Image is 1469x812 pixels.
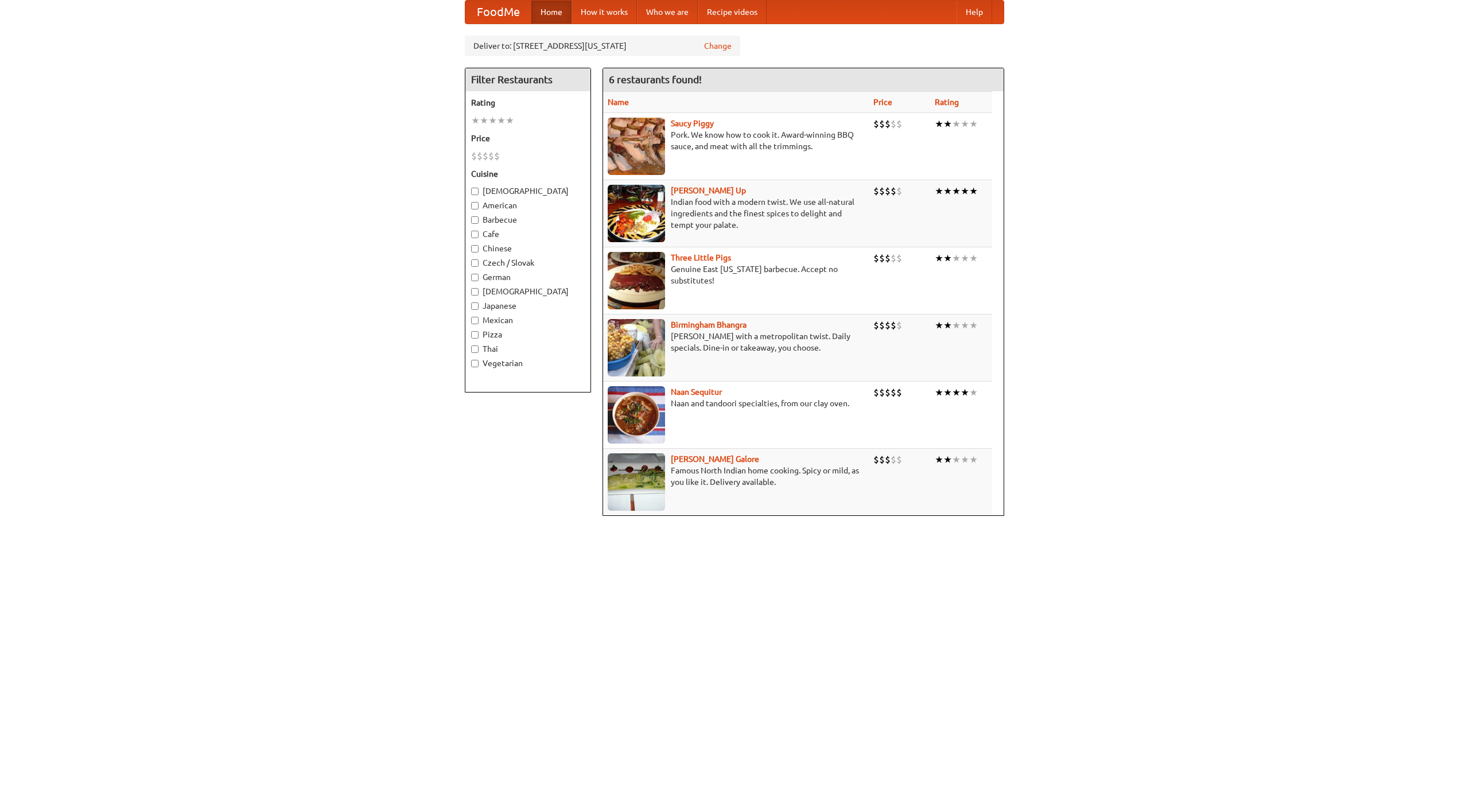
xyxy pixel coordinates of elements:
[943,118,952,130] li: ★
[488,150,494,162] li: $
[969,185,978,197] li: ★
[952,319,961,332] li: ★
[608,398,864,409] p: Naan and tandoori specialties, from our clay oven.
[935,118,943,130] li: ★
[879,252,885,265] li: $
[471,188,479,195] input: [DEMOGRAPHIC_DATA]
[952,185,961,197] li: ★
[896,118,902,130] li: $
[879,386,885,399] li: $
[879,185,885,197] li: $
[935,185,943,197] li: ★
[483,150,488,162] li: $
[671,320,747,329] a: Birmingham Bhangra
[969,118,978,130] li: ★
[952,386,961,399] li: ★
[952,453,961,466] li: ★
[873,98,892,107] a: Price
[891,185,896,197] li: $
[896,386,902,399] li: $
[952,118,961,130] li: ★
[494,150,500,162] li: $
[608,118,665,175] img: saucy.jpg
[879,319,885,332] li: $
[943,386,952,399] li: ★
[671,387,722,397] a: Naan Sequitur
[471,300,585,312] label: Japanese
[671,119,714,128] a: Saucy Piggy
[471,288,479,296] input: [DEMOGRAPHIC_DATA]
[608,252,665,309] img: littlepigs.jpg
[471,114,480,127] li: ★
[896,252,902,265] li: $
[961,252,969,265] li: ★
[671,454,759,464] a: [PERSON_NAME] Galore
[471,343,585,355] label: Thai
[465,36,740,56] div: Deliver to: [STREET_ADDRESS][US_STATE]
[961,453,969,466] li: ★
[961,118,969,130] li: ★
[969,386,978,399] li: ★
[896,319,902,332] li: $
[637,1,698,24] a: Who we are
[488,114,497,127] li: ★
[471,228,585,240] label: Cafe
[671,253,731,262] a: Three Little Pigs
[608,185,665,242] img: curryup.jpg
[896,185,902,197] li: $
[891,118,896,130] li: $
[471,286,585,297] label: [DEMOGRAPHIC_DATA]
[891,252,896,265] li: $
[704,40,732,52] a: Change
[873,185,879,197] li: $
[896,453,902,466] li: $
[471,358,585,369] label: Vegetarian
[471,329,585,340] label: Pizza
[608,263,864,286] p: Genuine East [US_STATE] barbecue. Accept no substitutes!
[885,252,891,265] li: $
[465,68,590,91] h4: Filter Restaurants
[885,319,891,332] li: $
[471,200,585,211] label: American
[952,252,961,265] li: ★
[957,1,992,24] a: Help
[879,453,885,466] li: $
[471,202,479,209] input: American
[471,245,479,252] input: Chinese
[608,319,665,376] img: bhangra.jpg
[471,257,585,269] label: Czech / Slovak
[961,386,969,399] li: ★
[608,129,864,152] p: Pork. We know how to cook it. Award-winning BBQ sauce, and meat with all the trimmings.
[873,453,879,466] li: $
[471,168,585,180] h5: Cuisine
[608,386,665,444] img: naansequitur.jpg
[943,185,952,197] li: ★
[671,186,746,195] a: [PERSON_NAME] Up
[471,317,479,324] input: Mexican
[873,118,879,130] li: $
[873,319,879,332] li: $
[465,1,531,24] a: FoodMe
[531,1,572,24] a: Home
[471,274,479,281] input: German
[471,185,585,197] label: [DEMOGRAPHIC_DATA]
[961,319,969,332] li: ★
[935,453,943,466] li: ★
[608,453,665,511] img: currygalore.jpg
[885,185,891,197] li: $
[471,97,585,108] h5: Rating
[891,319,896,332] li: $
[471,214,585,226] label: Barbecue
[885,453,891,466] li: $
[943,453,952,466] li: ★
[572,1,637,24] a: How it works
[471,271,585,283] label: German
[471,314,585,326] label: Mexican
[608,331,864,353] p: [PERSON_NAME] with a metropolitan twist. Daily specials. Dine-in or takeaway, you choose.
[471,243,585,254] label: Chinese
[477,150,483,162] li: $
